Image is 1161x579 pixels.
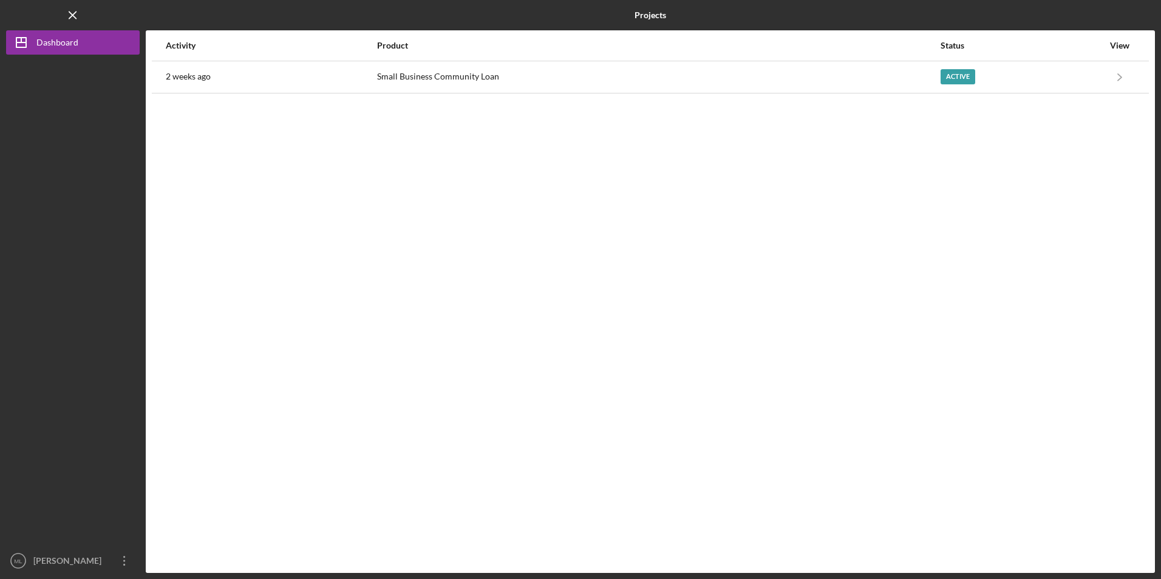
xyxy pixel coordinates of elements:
[941,69,975,84] div: Active
[166,41,376,50] div: Activity
[377,62,940,92] div: Small Business Community Loan
[635,10,666,20] b: Projects
[36,30,78,58] div: Dashboard
[377,41,940,50] div: Product
[30,549,109,576] div: [PERSON_NAME]
[166,72,211,81] time: 2025-09-18 21:21
[14,558,22,564] text: ML
[6,30,140,55] button: Dashboard
[6,549,140,573] button: ML[PERSON_NAME]
[1105,41,1135,50] div: View
[941,41,1103,50] div: Status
